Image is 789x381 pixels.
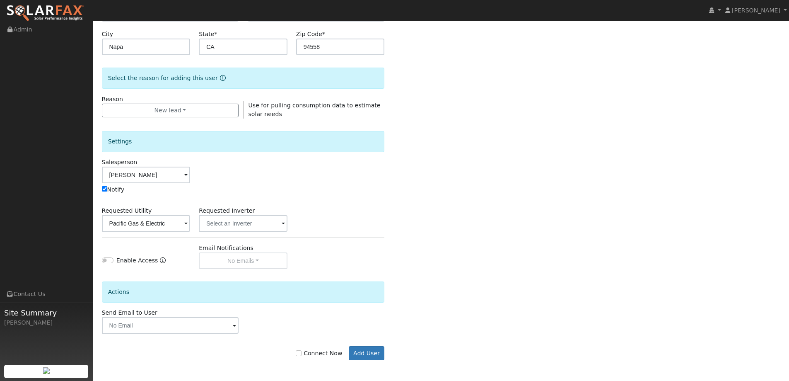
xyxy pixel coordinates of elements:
div: Select the reason for adding this user [102,68,385,89]
label: Send Email to User [102,308,157,317]
button: New lead [102,104,239,118]
label: Email Notifications [199,244,253,252]
input: No Email [102,317,239,334]
span: [PERSON_NAME] [732,7,780,14]
label: Notify [102,185,125,194]
label: Connect Now [296,349,342,358]
input: Select an Inverter [199,215,287,232]
div: Actions [102,282,385,303]
span: Site Summary [4,307,89,318]
label: State [199,30,217,39]
span: Required [322,31,325,37]
button: Add User [349,346,385,360]
a: Enable Access [160,256,166,269]
span: Use for pulling consumption data to estimate solar needs [249,102,381,117]
input: Connect Now [296,350,302,356]
label: City [102,30,113,39]
div: [PERSON_NAME] [4,318,89,327]
span: Required [214,31,217,37]
img: retrieve [43,367,50,374]
label: Zip Code [296,30,325,39]
input: Select a Utility [102,215,191,232]
label: Requested Inverter [199,206,255,215]
label: Salesperson [102,158,138,167]
div: Settings [102,131,385,152]
input: Notify [102,186,107,192]
input: Select a User [102,167,191,183]
label: Requested Utility [102,206,152,215]
a: Reason for new user [218,75,226,81]
label: Reason [102,95,123,104]
img: SolarFax [6,5,84,22]
label: Enable Access [116,256,158,265]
